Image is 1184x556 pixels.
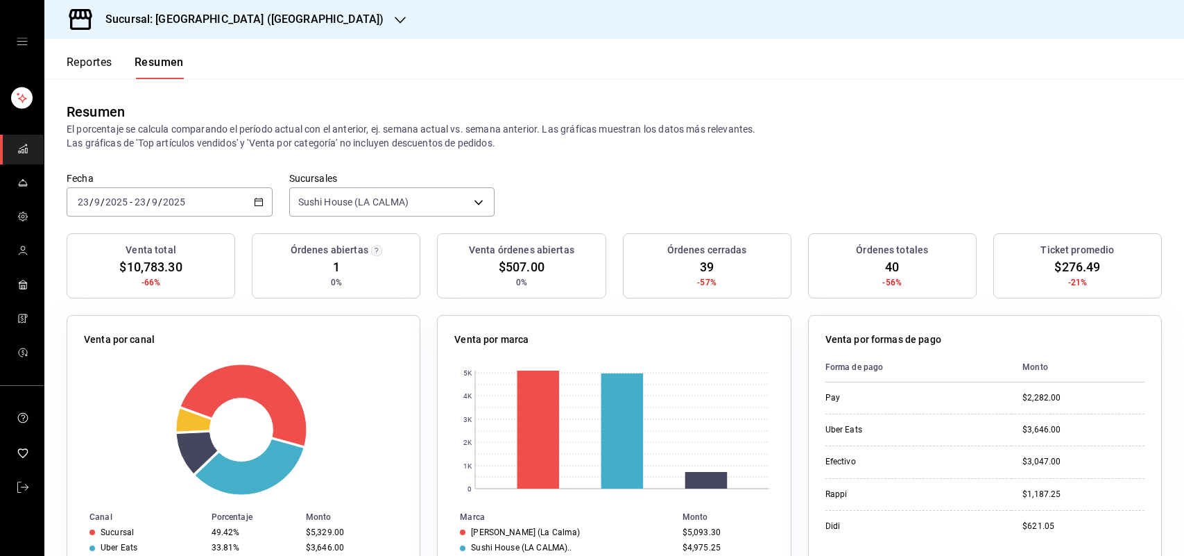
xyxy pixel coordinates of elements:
span: $10,783.30 [119,258,182,276]
button: Resumen [135,56,184,79]
div: $5,329.00 [306,528,397,537]
div: [PERSON_NAME] (La Calma) [471,528,580,537]
th: Marca [438,509,676,525]
text: 4K [463,392,472,400]
span: $276.49 [1054,258,1100,276]
span: -57% [697,276,717,289]
span: / [146,196,151,208]
p: Venta por marca [454,332,529,347]
text: 5K [463,369,472,377]
div: Uber Eats [101,543,137,553]
p: Venta por canal [84,332,155,347]
text: 3K [463,416,472,423]
span: / [158,196,162,208]
div: Sushi House (LA CALMA).. [471,543,572,553]
th: Canal [67,509,206,525]
div: Pay [825,392,964,404]
span: -56% [882,276,902,289]
h3: Ticket promedio [1040,243,1114,258]
span: 0% [516,276,527,289]
th: Monto [1011,353,1144,382]
div: Rappi [825,489,964,500]
th: Monto [300,509,420,525]
div: 49.42% [212,528,295,537]
span: -21% [1068,276,1088,289]
div: $2,282.00 [1022,392,1144,404]
h3: Venta órdenes abiertas [469,243,574,258]
text: 2K [463,439,472,446]
div: Resumen [67,101,125,122]
input: -- [77,196,89,208]
div: $3,646.00 [1022,424,1144,436]
div: Sucursal [101,528,134,537]
th: Forma de pago [825,353,1012,382]
div: $5,093.30 [683,528,769,537]
div: navigation tabs [67,56,184,79]
span: 1 [333,258,340,276]
div: $1,187.25 [1022,489,1144,500]
h3: Órdenes cerradas [667,243,747,258]
button: open drawer [17,36,28,47]
span: 40 [885,258,899,276]
div: Efectivo [825,456,964,468]
label: Fecha [67,174,273,183]
p: El porcentaje se calcula comparando el período actual con el anterior, ej. semana actual vs. sema... [67,122,1162,150]
input: ---- [105,196,128,208]
span: 0% [331,276,342,289]
div: Didi [825,521,964,532]
text: 1K [463,462,472,470]
div: $621.05 [1022,521,1144,532]
div: $4,975.25 [683,543,769,553]
input: ---- [162,196,186,208]
input: -- [94,196,101,208]
h3: Órdenes totales [856,243,928,258]
span: / [101,196,105,208]
text: 0 [467,485,472,493]
span: $507.00 [499,258,544,276]
div: Uber Eats [825,424,964,436]
input: -- [134,196,146,208]
span: - [130,196,132,208]
input: -- [151,196,158,208]
div: $3,047.00 [1022,456,1144,468]
span: Sushi House (LA CALMA) [298,195,409,209]
th: Monto [677,509,791,525]
h3: Sucursal: [GEOGRAPHIC_DATA] ([GEOGRAPHIC_DATA]) [94,11,384,28]
p: Venta por formas de pago [825,332,941,347]
span: 39 [700,258,714,276]
div: 33.81% [212,543,295,553]
div: $3,646.00 [306,543,397,553]
th: Porcentaje [206,509,300,525]
span: -66% [141,276,161,289]
h3: Órdenes abiertas [291,243,368,258]
button: Reportes [67,56,112,79]
span: / [89,196,94,208]
h3: Venta total [126,243,175,258]
label: Sucursales [289,174,495,183]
